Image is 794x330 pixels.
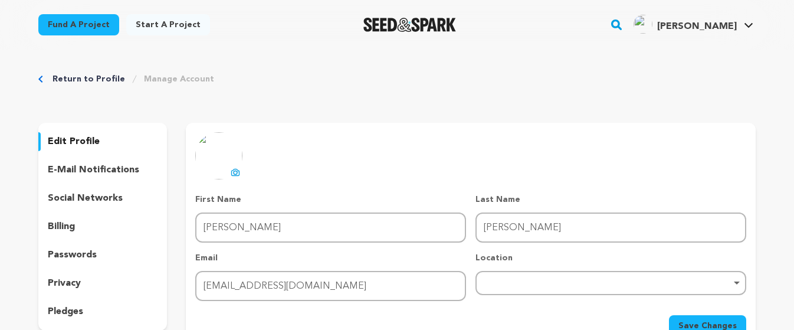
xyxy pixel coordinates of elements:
[48,220,75,234] p: billing
[634,15,652,34] img: ACg8ocKVeqD22U7taiYEN8XhcZq4qh1RO3Hi_f5Y6F0MOHIbQltrng=s96-c
[48,163,139,177] p: e-mail notifications
[475,194,746,205] p: Last Name
[195,213,466,243] input: First Name
[48,305,83,319] p: pledges
[48,248,97,262] p: passwords
[126,14,210,35] a: Start a project
[38,189,167,208] button: social networks
[53,73,125,85] a: Return to Profile
[38,14,119,35] a: Fund a project
[48,191,123,205] p: social networks
[38,302,167,321] button: pledges
[475,252,746,264] p: Location
[195,194,466,205] p: First Name
[38,246,167,264] button: passwords
[475,213,746,243] input: Last Name
[48,135,100,149] p: edit profile
[38,132,167,151] button: edit profile
[631,12,756,37] span: gracia d.'s Profile
[38,161,167,179] button: e-mail notifications
[631,12,756,34] a: gracia d.'s Profile
[195,271,466,301] input: Email
[363,18,456,32] a: Seed&Spark Homepage
[363,18,456,32] img: Seed&Spark Logo Dark Mode
[38,73,756,85] div: Breadcrumb
[657,22,737,31] span: [PERSON_NAME]
[144,73,214,85] a: Manage Account
[38,274,167,293] button: privacy
[48,276,81,290] p: privacy
[195,252,466,264] p: Email
[38,217,167,236] button: billing
[634,15,737,34] div: gracia d.'s Profile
